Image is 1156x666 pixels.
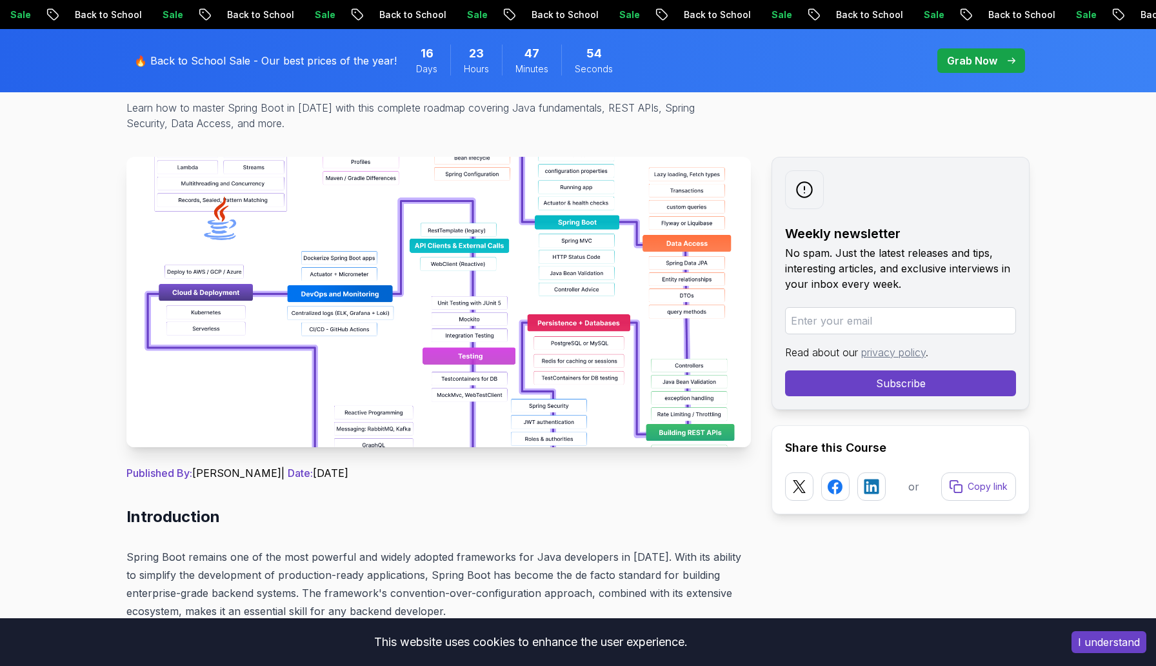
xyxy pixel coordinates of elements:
[861,346,926,359] a: privacy policy
[126,465,751,481] p: [PERSON_NAME] | [DATE]
[785,245,1016,292] p: No spam. Just the latest releases and tips, interesting articles, and exclusive interviews in you...
[785,439,1016,457] h2: Share this Course
[10,628,1052,656] div: This website uses cookies to enhance the user experience.
[464,63,489,76] span: Hours
[761,8,802,21] p: Sale
[785,345,1016,360] p: Read about our .
[515,63,548,76] span: Minutes
[826,8,913,21] p: Back to School
[1066,8,1107,21] p: Sale
[288,467,313,479] span: Date:
[941,472,1016,501] button: Copy link
[469,45,484,63] span: 23 Hours
[947,53,997,68] p: Grab Now
[369,8,457,21] p: Back to School
[785,370,1016,396] button: Subscribe
[152,8,194,21] p: Sale
[304,8,346,21] p: Sale
[673,8,761,21] p: Back to School
[126,548,751,620] p: Spring Boot remains one of the most powerful and widely adopted frameworks for Java developers in...
[126,157,751,447] img: Spring Boot Roadmap 2025: The Complete Guide for Backend Developers thumbnail
[416,63,437,76] span: Days
[609,8,650,21] p: Sale
[457,8,498,21] p: Sale
[421,45,433,63] span: 16 Days
[126,507,751,527] h2: Introduction
[978,8,1066,21] p: Back to School
[217,8,304,21] p: Back to School
[524,45,539,63] span: 47 Minutes
[521,8,609,21] p: Back to School
[65,8,152,21] p: Back to School
[575,63,613,76] span: Seconds
[586,45,602,63] span: 54 Seconds
[126,100,704,131] p: Learn how to master Spring Boot in [DATE] with this complete roadmap covering Java fundamentals, ...
[785,225,1016,243] h2: Weekly newsletter
[968,480,1008,493] p: Copy link
[913,8,955,21] p: Sale
[1071,631,1146,653] button: Accept cookies
[126,467,192,479] span: Published By:
[134,53,397,68] p: 🔥 Back to School Sale - Our best prices of the year!
[908,479,919,494] p: or
[785,307,1016,334] input: Enter your email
